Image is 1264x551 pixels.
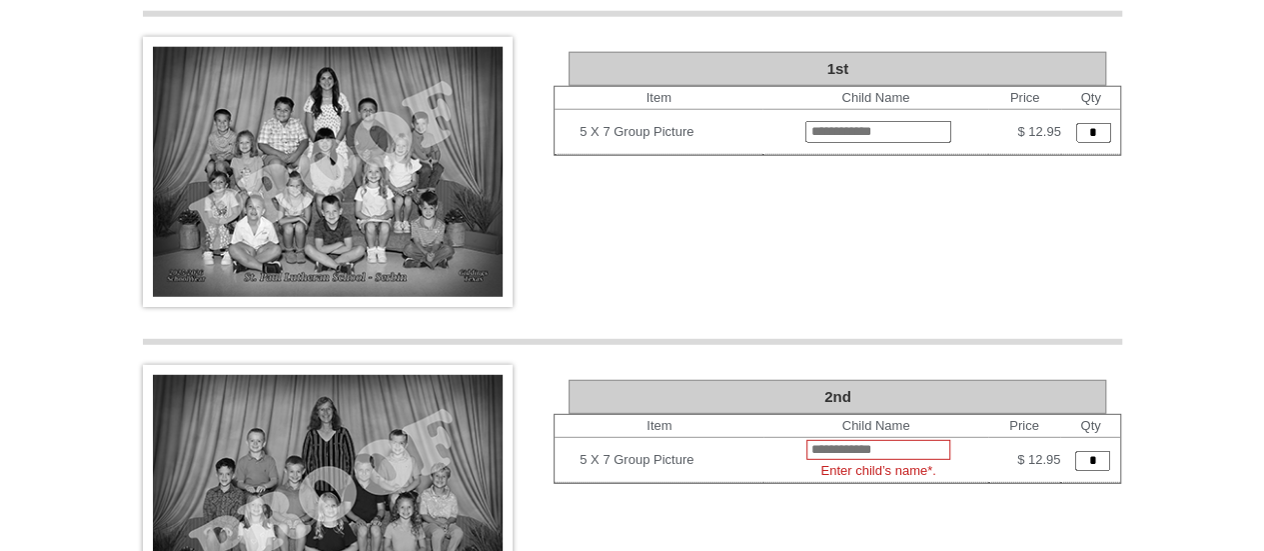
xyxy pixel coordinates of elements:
[988,110,1060,155] td: $ 12.95
[555,415,763,438] th: Item
[580,116,762,148] td: 5 X 7 Group Picture
[1061,87,1121,110] th: Qty
[569,52,1106,86] div: 1st
[763,415,987,438] th: Child Name
[820,463,935,478] span: Enter child’s name .
[988,87,1060,110] th: Price
[143,37,513,307] img: 1st
[580,444,763,476] td: 5 X 7 Group Picture
[555,87,762,110] th: Item
[988,415,1061,438] th: Price
[988,438,1061,483] td: $ 12.95
[569,380,1106,414] div: 2nd
[1060,415,1120,438] th: Qty
[762,87,988,110] th: Child Name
